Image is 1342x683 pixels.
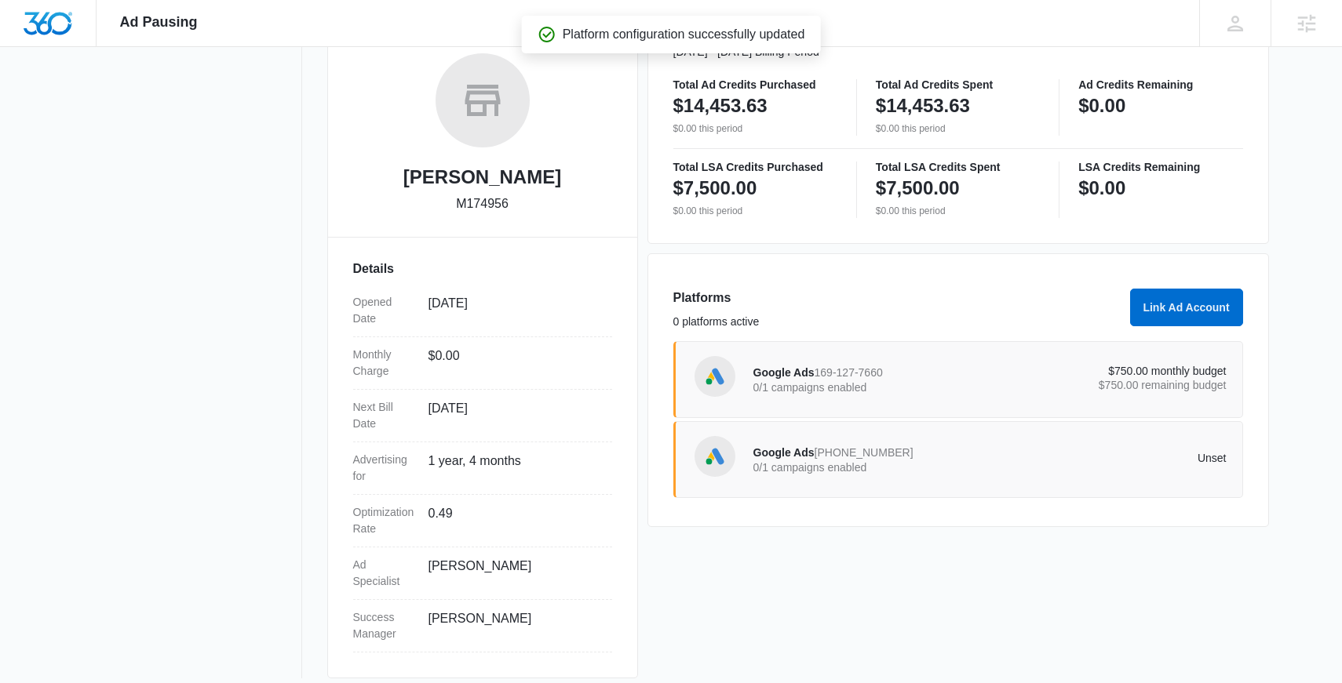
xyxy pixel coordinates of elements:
[353,294,416,327] dt: Opened Date
[353,452,416,485] dt: Advertising for
[563,25,805,44] p: Platform configuration successfully updated
[428,347,600,380] dd: $0.00
[120,14,198,31] span: Ad Pausing
[353,547,612,600] div: Ad Specialist[PERSON_NAME]
[428,399,600,432] dd: [DATE]
[990,365,1227,376] p: $750.00 monthly budget
[876,176,960,201] p: $7,500.00
[753,462,990,473] p: 0/1 campaigns enabled
[673,122,837,136] p: $0.00 this period
[353,337,612,390] div: Monthly Charge$0.00
[673,421,1243,498] a: Google AdsGoogle Ads[PHONE_NUMBER]0/1 campaigns enabledUnset
[353,495,612,547] div: Optimization Rate0.49
[673,176,757,201] p: $7,500.00
[1078,79,1242,90] p: Ad Credits Remaining
[353,399,416,432] dt: Next Bill Date
[353,285,612,337] div: Opened Date[DATE]
[703,365,727,388] img: Google Ads
[353,557,416,590] dt: Ad Specialist
[876,204,1040,218] p: $0.00 this period
[876,162,1040,173] p: Total LSA Credits Spent
[353,390,612,442] div: Next Bill Date[DATE]
[753,382,990,393] p: 0/1 campaigns enabled
[1078,176,1125,201] p: $0.00
[815,366,883,379] span: 169-127-7660
[673,314,1121,330] p: 0 platforms active
[703,445,727,468] img: Google Ads
[673,289,1121,307] h3: Platforms
[876,93,970,118] p: $14,453.63
[353,600,612,652] div: Success Manager[PERSON_NAME]
[876,79,1040,90] p: Total Ad Credits Spent
[673,204,837,218] p: $0.00 this period
[990,452,1227,463] p: Unset
[673,44,1243,60] p: [DATE] - [DATE] Billing Period
[353,609,416,642] dt: Success Manager
[353,260,612,278] h3: Details
[428,609,600,642] dd: [PERSON_NAME]
[1078,93,1125,118] p: $0.00
[753,446,815,459] span: Google Ads
[990,380,1227,391] p: $750.00 remaining budget
[428,504,600,537] dd: 0.49
[403,163,561,191] h2: [PERSON_NAME]
[673,93,768,118] p: $14,453.63
[673,79,837,90] p: Total Ad Credits Purchased
[1130,289,1243,326] button: Link Ad Account
[673,162,837,173] p: Total LSA Credits Purchased
[353,442,612,495] div: Advertising for1 year, 4 months
[428,452,600,485] dd: 1 year, 4 months
[673,341,1243,418] a: Google AdsGoogle Ads169-127-76600/1 campaigns enabled$750.00 monthly budget$750.00 remaining budget
[353,504,416,537] dt: Optimization Rate
[456,194,509,213] p: M174956
[753,366,815,379] span: Google Ads
[428,294,600,327] dd: [DATE]
[815,446,914,459] span: [PHONE_NUMBER]
[876,122,1040,136] p: $0.00 this period
[428,557,600,590] dd: [PERSON_NAME]
[353,347,416,380] dt: Monthly Charge
[1078,162,1242,173] p: LSA Credits Remaining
